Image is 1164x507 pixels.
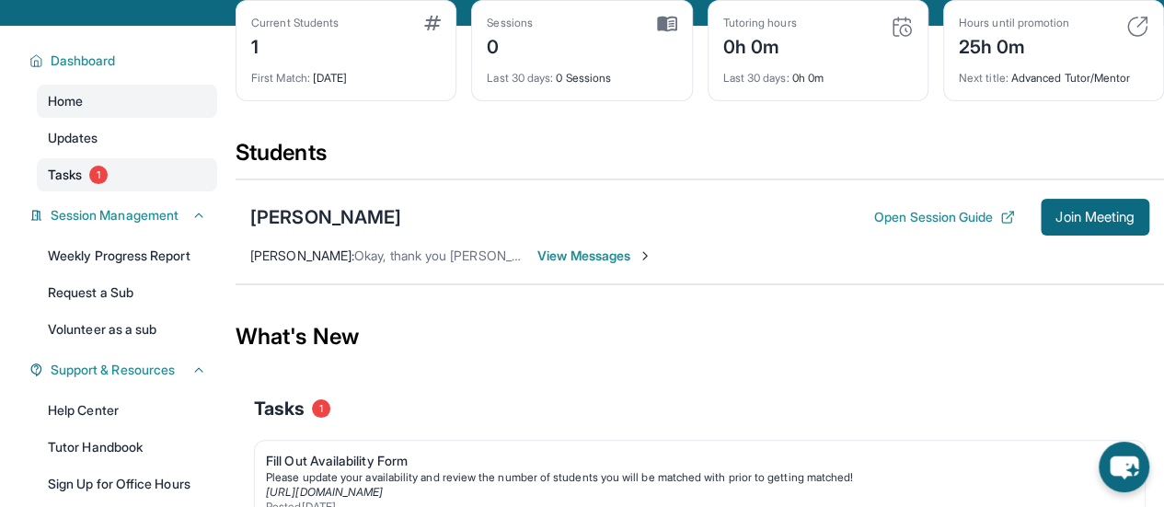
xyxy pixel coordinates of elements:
a: Request a Sub [37,276,217,309]
span: First Match : [251,71,310,85]
img: card [891,16,913,38]
span: Updates [48,129,98,147]
img: card [657,16,677,32]
button: Session Management [43,206,206,225]
img: card [1126,16,1148,38]
img: card [424,16,441,30]
a: Home [37,85,217,118]
span: Support & Resources [51,361,175,379]
a: Sign Up for Office Hours [37,467,217,501]
span: Tasks [48,166,82,184]
a: Weekly Progress Report [37,239,217,272]
div: Fill Out Availability Form [266,452,1119,470]
div: [PERSON_NAME] [250,204,401,230]
a: Help Center [37,394,217,427]
div: 0h 0m [723,30,797,60]
span: 1 [312,399,330,418]
div: Please update your availability and review the number of students you will be matched with prior ... [266,470,1119,485]
div: Tutoring hours [723,16,797,30]
button: Dashboard [43,52,206,70]
div: 0 Sessions [487,60,676,86]
button: chat-button [1099,442,1149,492]
div: Students [236,138,1164,179]
img: Chevron-Right [638,248,652,263]
span: Last 30 days : [723,71,789,85]
div: Hours until promotion [959,16,1069,30]
div: Current Students [251,16,339,30]
span: Last 30 days : [487,71,553,85]
div: [DATE] [251,60,441,86]
span: Home [48,92,83,110]
div: 0 [487,30,533,60]
span: Dashboard [51,52,116,70]
span: Session Management [51,206,179,225]
span: Tasks [254,396,305,421]
span: Next title : [959,71,1008,85]
div: 0h 0m [723,60,913,86]
div: 1 [251,30,339,60]
a: Updates [37,121,217,155]
span: Join Meeting [1055,212,1135,223]
a: Volunteer as a sub [37,313,217,346]
button: Join Meeting [1041,199,1149,236]
a: Tasks1 [37,158,217,191]
a: [URL][DOMAIN_NAME] [266,485,383,499]
span: View Messages [537,247,652,265]
div: 25h 0m [959,30,1069,60]
div: Advanced Tutor/Mentor [959,60,1148,86]
button: Open Session Guide [874,208,1015,226]
div: Sessions [487,16,533,30]
span: [PERSON_NAME] : [250,248,354,263]
span: 1 [89,166,108,184]
button: Support & Resources [43,361,206,379]
div: What's New [236,296,1164,377]
a: Tutor Handbook [37,431,217,464]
